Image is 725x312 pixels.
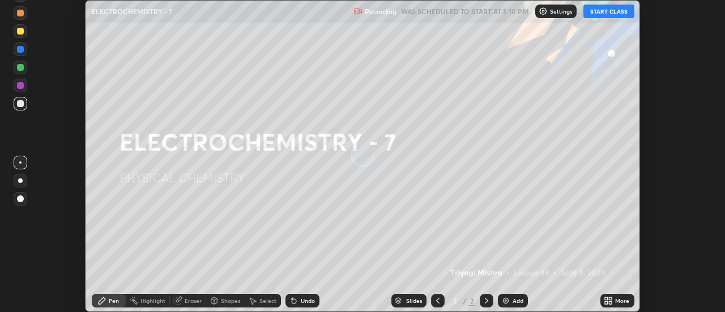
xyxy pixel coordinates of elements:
h5: WAS SCHEDULED TO START AT 5:10 PM [401,6,528,16]
div: 2 [468,296,475,306]
div: More [615,298,629,304]
div: / [463,297,466,304]
div: Undo [301,298,315,304]
p: ELECTROCHEMISTRY - 7 [92,7,172,16]
img: class-settings-icons [539,7,548,16]
div: 2 [449,297,460,304]
p: Settings [550,8,572,14]
div: Shapes [221,298,240,304]
div: Highlight [140,298,165,304]
div: Pen [109,298,119,304]
img: recording.375f2c34.svg [353,7,362,16]
div: Slides [406,298,422,304]
button: START CLASS [583,5,634,18]
div: Eraser [185,298,202,304]
p: Recording [365,7,396,16]
img: add-slide-button [501,296,510,305]
div: Select [259,298,276,304]
div: Add [513,298,523,304]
